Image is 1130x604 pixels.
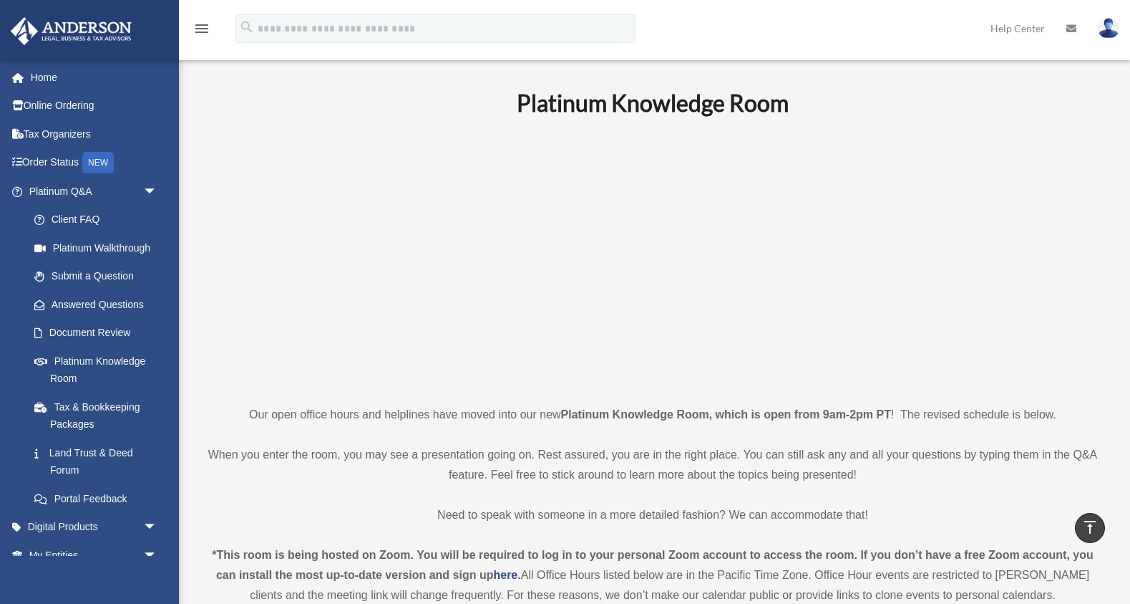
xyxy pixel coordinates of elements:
span: arrow_drop_down [143,177,172,206]
a: Portal Feedback [20,484,179,513]
a: Home [10,63,179,92]
img: User Pic [1098,18,1119,39]
a: Tax Organizers [10,120,179,148]
a: Platinum Q&Aarrow_drop_down [10,177,179,206]
a: vertical_align_top [1075,513,1105,543]
span: arrow_drop_down [143,513,172,542]
p: Our open office hours and helplines have moved into our new ! The revised schedule is below. [204,405,1101,425]
a: My Entitiesarrow_drop_down [10,541,179,570]
i: menu [193,20,210,37]
i: search [239,19,255,35]
a: Online Ordering [10,92,179,120]
p: When you enter the room, you may see a presentation going on. Rest assured, you are in the right ... [204,445,1101,485]
a: Tax & Bookkeeping Packages [20,393,179,438]
p: Need to speak with someone in a more detailed fashion? We can accommodate that! [204,505,1101,525]
a: menu [193,25,210,37]
span: arrow_drop_down [143,541,172,570]
a: Submit a Question [20,262,179,291]
a: Client FAQ [20,206,179,234]
iframe: 231110_Toby_KnowledgeRoom [438,136,867,378]
a: Answered Questions [20,290,179,319]
div: NEW [82,152,114,173]
a: here [493,569,517,581]
a: Order StatusNEW [10,148,179,178]
b: Platinum Knowledge Room [517,89,789,117]
a: Document Review [20,319,179,347]
a: Platinum Knowledge Room [20,347,172,393]
strong: . [517,569,520,581]
a: Digital Productsarrow_drop_down [10,513,179,542]
img: Anderson Advisors Platinum Portal [6,17,136,45]
strong: *This room is being hosted on Zoom. You will be required to log in to your personal Zoom account ... [212,549,1094,581]
a: Land Trust & Deed Forum [20,438,179,484]
strong: Platinum Knowledge Room, which is open from 9am-2pm PT [561,408,891,421]
i: vertical_align_top [1081,519,1099,536]
a: Platinum Walkthrough [20,234,179,262]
